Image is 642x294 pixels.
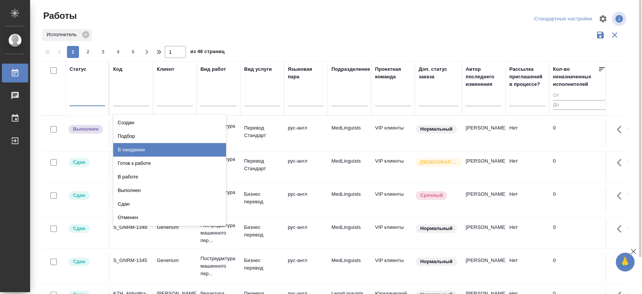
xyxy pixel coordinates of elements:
[462,253,505,279] td: [PERSON_NAME]
[97,48,109,56] span: 3
[594,10,612,28] span: Настроить таблицу
[73,258,85,265] p: Сдан
[612,120,630,139] button: Здесь прячутся важные кнопки
[462,187,505,213] td: [PERSON_NAME]
[70,66,87,73] div: Статус
[371,253,415,279] td: VIP клиенты
[420,192,443,199] p: Срочный
[68,224,105,234] div: Менеджер проверил работу исполнителя, передает ее на следующий этап
[113,170,226,184] div: В работе
[284,253,328,279] td: рус-англ
[284,120,328,147] td: рус-англ
[244,257,280,272] p: Бизнес перевод
[462,120,505,147] td: [PERSON_NAME]
[466,66,502,88] div: Автор последнего изменения
[47,31,79,38] p: Исполнитель
[244,224,280,239] p: Бизнес перевод
[82,46,94,58] button: 2
[328,220,371,246] td: MedLinguists
[328,120,371,147] td: MedLinguists
[505,187,549,213] td: Нет
[97,46,109,58] button: 3
[505,220,549,246] td: Нет
[113,184,226,197] div: Выполнен
[328,154,371,180] td: MedLinguists
[553,91,606,101] input: От
[616,253,634,271] button: 🙏
[68,257,105,267] div: Менеджер проверил работу исполнителя, передает ее на следующий этап
[549,120,609,147] td: 0
[127,48,139,56] span: 5
[288,66,324,81] div: Языковая пара
[157,257,193,264] p: Generium
[82,48,94,56] span: 2
[200,255,237,277] p: Постредактура машинного пер...
[200,66,226,73] div: Вид работ
[509,66,545,88] div: Рассылка приглашений в процессе?
[331,66,370,73] div: Подразделение
[112,46,124,58] button: 4
[420,258,452,265] p: Нормальный
[375,66,411,81] div: Проектная команда
[113,129,226,143] div: Подбор
[419,66,458,81] div: Доп. статус заказа
[284,187,328,213] td: рус-англ
[200,222,237,244] p: Постредактура машинного пер...
[244,124,280,139] p: Перевод Стандарт
[244,190,280,206] p: Бизнес перевод
[113,116,226,129] div: Создан
[73,192,85,199] p: Сдан
[328,187,371,213] td: MedLinguists
[113,211,226,224] div: Отменен
[68,157,105,168] div: Менеджер проверил работу исполнителя, передает ее на следующий этап
[420,158,458,166] p: [DEMOGRAPHIC_DATA]
[157,66,174,73] div: Клиент
[113,257,149,264] div: S_GNRM-1345
[284,220,328,246] td: рус-англ
[420,225,452,232] p: Нормальный
[549,187,609,213] td: 0
[371,187,415,213] td: VIP клиенты
[593,28,607,42] button: Сохранить фильтры
[549,154,609,180] td: 0
[420,125,452,133] p: Нормальный
[612,187,630,205] button: Здесь прячутся важные кнопки
[42,29,92,41] div: Исполнитель
[553,66,598,88] div: Кол-во неназначенных исполнителей
[371,220,415,246] td: VIP клиенты
[284,154,328,180] td: рус-англ
[113,224,149,231] div: S_GNRM-1348
[127,46,139,58] button: 5
[190,47,225,58] span: из 46 страниц
[462,220,505,246] td: [PERSON_NAME]
[113,143,226,157] div: В ожидании
[371,120,415,147] td: VIP клиенты
[505,120,549,147] td: Нет
[244,157,280,172] p: Перевод Стандарт
[549,253,609,279] td: 0
[68,190,105,201] div: Менеджер проверил работу исполнителя, передает ее на следующий этап
[505,154,549,180] td: Нет
[112,48,124,56] span: 4
[157,224,193,231] p: Generium
[612,253,630,271] button: Здесь прячутся важные кнопки
[607,28,622,42] button: Сбросить фильтры
[612,154,630,172] button: Здесь прячутся важные кнопки
[505,253,549,279] td: Нет
[73,225,85,232] p: Сдан
[113,157,226,170] div: Готов к работе
[371,154,415,180] td: VIP клиенты
[41,10,77,22] span: Работы
[553,100,606,110] input: До
[612,220,630,238] button: Здесь прячутся важные кнопки
[549,220,609,246] td: 0
[532,13,594,25] div: split button
[73,158,85,166] p: Сдан
[612,12,628,26] span: Посмотреть информацию
[619,254,631,270] span: 🙏
[68,124,105,134] div: Исполнитель завершил работу
[328,253,371,279] td: MedLinguists
[113,197,226,211] div: Сдан
[244,66,272,73] div: Вид услуги
[462,154,505,180] td: [PERSON_NAME]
